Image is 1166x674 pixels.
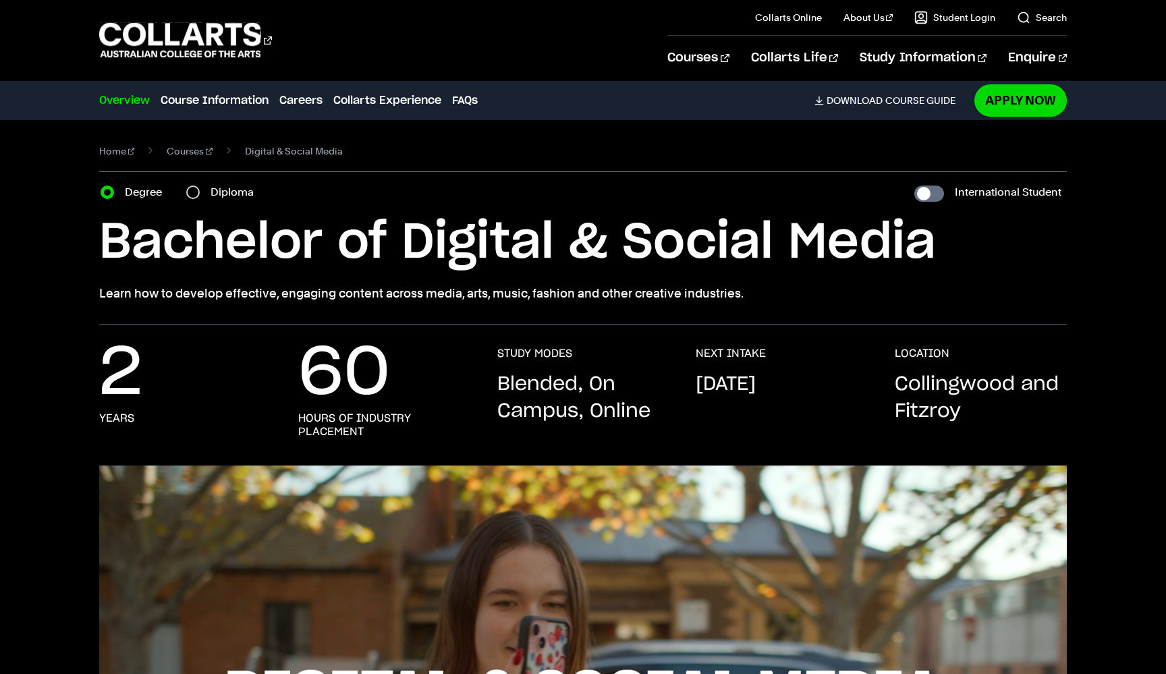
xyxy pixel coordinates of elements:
a: Collarts Life [751,36,838,80]
label: Degree [125,183,170,202]
a: About Us [843,11,893,24]
h3: NEXT INTAKE [696,347,766,360]
p: [DATE] [696,371,756,398]
span: Download [827,94,883,107]
a: Courses [667,36,729,80]
a: Study Information [860,36,987,80]
a: Enquire [1008,36,1067,80]
label: International Student [955,183,1061,202]
p: Collingwood and Fitzroy [895,371,1067,425]
a: Student Login [914,11,995,24]
p: Learn how to develop effective, engaging content across media, arts, music, fashion and other cre... [99,284,1067,303]
div: Go to homepage [99,21,272,59]
label: Diploma [211,183,262,202]
a: Search [1017,11,1067,24]
a: Careers [279,92,323,109]
h1: Bachelor of Digital & Social Media [99,213,1067,273]
a: DownloadCourse Guide [814,94,966,107]
a: Collarts Experience [333,92,441,109]
h3: hours of industry placement [298,412,470,439]
p: Blended, On Campus, Online [497,371,669,425]
p: 60 [298,347,390,401]
a: Courses [167,142,213,161]
a: FAQs [452,92,478,109]
h3: years [99,412,134,425]
a: Home [99,142,135,161]
h3: STUDY MODES [497,347,572,360]
a: Collarts Online [755,11,822,24]
a: Course Information [161,92,269,109]
a: Apply Now [974,84,1067,116]
p: 2 [99,347,142,401]
span: Digital & Social Media [245,142,343,161]
a: Overview [99,92,150,109]
h3: LOCATION [895,347,949,360]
